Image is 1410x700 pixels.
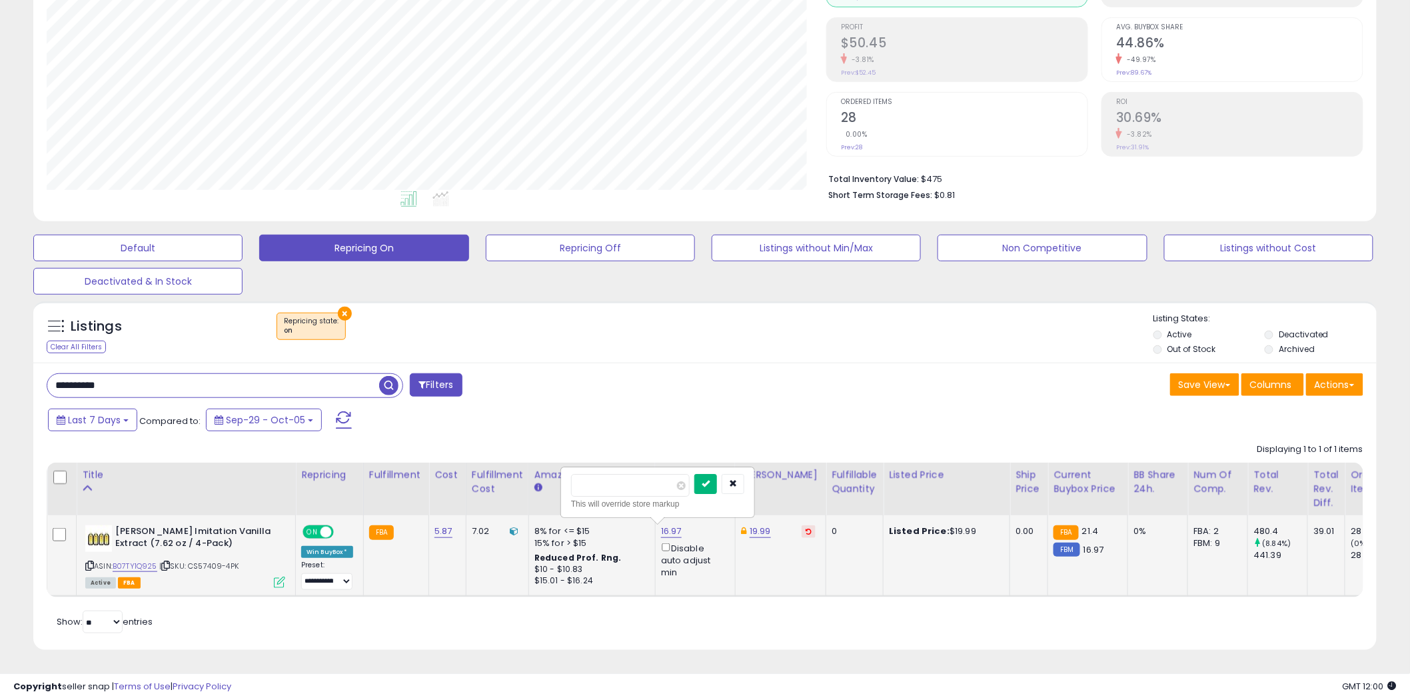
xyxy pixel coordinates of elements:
b: Short Term Storage Fees: [828,189,932,201]
a: B07TY1Q925 [113,561,157,572]
div: ASIN: [85,525,285,587]
div: Ship Price [1016,468,1042,496]
div: Cost [434,468,460,482]
label: Out of Stock [1167,343,1216,355]
div: $19.99 [889,525,1000,537]
div: [PERSON_NAME] [741,468,820,482]
div: Amazon Fees [534,468,650,482]
label: Active [1167,329,1192,340]
div: $15.01 - $16.24 [534,575,645,587]
small: Prev: 89.67% [1116,69,1151,77]
div: Disable auto adjust min [661,541,725,579]
a: 5.87 [434,525,452,538]
button: Actions [1306,373,1363,396]
span: All listings currently available for purchase on Amazon [85,577,116,589]
b: Reduced Prof. Rng. [534,552,622,563]
span: ON [304,526,321,537]
div: Fulfillment [369,468,423,482]
div: Fulfillment Cost [472,468,523,496]
div: on [284,326,339,335]
div: FBM: 9 [1193,537,1237,549]
h5: Listings [71,317,122,336]
small: -3.82% [1122,129,1152,139]
div: Num of Comp. [1193,468,1242,496]
button: Columns [1241,373,1304,396]
div: Preset: [301,561,353,591]
small: -3.81% [847,55,874,65]
div: Total Rev. [1253,468,1302,496]
span: Profit [841,24,1087,31]
span: Compared to: [139,415,201,427]
button: Sep-29 - Oct-05 [206,409,322,431]
span: Repricing state : [284,316,339,336]
b: Total Inventory Value: [828,173,919,185]
span: Avg. Buybox Share [1116,24,1363,31]
a: 16.97 [661,525,682,538]
button: Listings without Min/Max [712,235,921,261]
label: Deactivated [1279,329,1329,340]
span: Ordered Items [841,99,1087,106]
span: Columns [1250,378,1292,391]
div: 28 [1351,549,1405,561]
span: Sep-29 - Oct-05 [226,413,305,427]
small: FBA [1054,525,1078,540]
button: Non Competitive [938,235,1147,261]
span: $0.81 [934,189,955,201]
p: Listing States: [1153,313,1377,325]
div: Ordered Items [1351,468,1399,496]
div: 441.39 [1253,549,1307,561]
small: -49.97% [1122,55,1156,65]
label: Archived [1279,343,1315,355]
h2: 44.86% [1116,35,1363,53]
div: This will override store markup [571,497,744,511]
span: OFF [332,526,353,537]
h2: 28 [841,110,1087,128]
span: 2025-10-13 12:00 GMT [1343,680,1397,693]
li: $475 [828,170,1353,186]
div: Clear All Filters [47,341,106,353]
img: 41wifUNt++L._SL40_.jpg [85,525,112,552]
div: Current Buybox Price [1054,468,1122,496]
small: FBM [1054,543,1079,557]
div: Total Rev. Diff. [1313,468,1339,510]
div: 15% for > $15 [534,537,645,549]
div: 480.4 [1253,525,1307,537]
span: ROI [1116,99,1363,106]
div: 8% for <= $15 [534,525,645,537]
b: [PERSON_NAME] Imitation Vanilla Extract (7.62 oz / 4-Pack) [115,525,277,553]
small: (8.84%) [1263,538,1291,549]
span: 21.4 [1082,525,1099,537]
div: FBA: 2 [1193,525,1237,537]
a: Terms of Use [114,680,171,693]
small: 0.00% [841,129,868,139]
button: Save View [1170,373,1239,396]
button: × [338,307,352,321]
div: Listed Price [889,468,1004,482]
div: Fulfillable Quantity [832,468,878,496]
span: Show: entries [57,615,153,628]
div: seller snap | | [13,681,231,693]
h2: $50.45 [841,35,1087,53]
div: 0.00 [1016,525,1038,537]
button: Listings without Cost [1164,235,1373,261]
div: 0% [1133,525,1177,537]
button: Deactivated & In Stock [33,268,243,295]
small: Amazon Fees. [534,482,542,494]
button: Repricing Off [486,235,695,261]
div: 39.01 [1313,525,1335,537]
div: Repricing [301,468,358,482]
button: Last 7 Days [48,409,137,431]
div: 7.02 [472,525,518,537]
a: 19.99 [750,525,771,538]
span: FBA [118,577,141,589]
a: Privacy Policy [173,680,231,693]
small: FBA [369,525,394,540]
b: Listed Price: [889,525,950,537]
small: Prev: $52.45 [841,69,876,77]
button: Default [33,235,243,261]
div: $10 - $10.83 [534,564,645,575]
small: (0%) [1351,538,1369,549]
div: Title [82,468,290,482]
small: Prev: 28 [841,143,862,151]
div: Displaying 1 to 1 of 1 items [1257,443,1363,456]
